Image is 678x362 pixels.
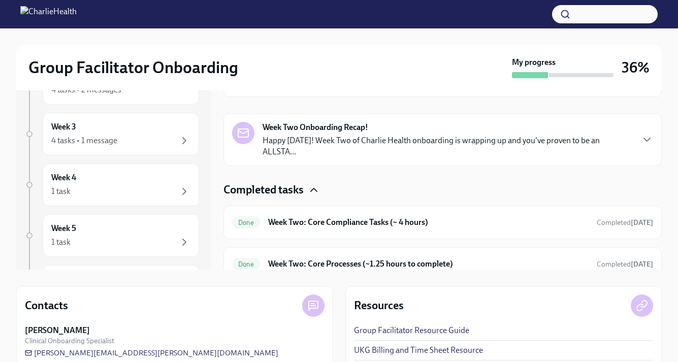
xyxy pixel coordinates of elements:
[597,260,653,269] span: Completed
[232,219,260,226] span: Done
[232,260,260,268] span: Done
[24,214,199,257] a: Week 51 task
[25,325,90,336] strong: [PERSON_NAME]
[597,218,653,227] span: September 23rd, 2025 18:57
[597,259,653,269] span: September 26th, 2025 20:45
[354,325,469,336] a: Group Facilitator Resource Guide
[631,260,653,269] strong: [DATE]
[223,182,304,198] h4: Completed tasks
[268,217,589,228] h6: Week Two: Core Compliance Tasks (~ 4 hours)
[232,214,653,231] a: DoneWeek Two: Core Compliance Tasks (~ 4 hours)Completed[DATE]
[622,58,650,77] h3: 36%
[263,122,368,133] strong: Week Two Onboarding Recap!
[28,57,238,78] h2: Group Facilitator Onboarding
[232,256,653,272] a: DoneWeek Two: Core Processes (~1.25 hours to complete)Completed[DATE]
[263,135,633,157] p: Happy [DATE]! Week Two of Charlie Health onboarding is wrapping up and you've proven to be an ALL...
[354,345,483,356] a: UKG Billing and Time Sheet Resource
[51,223,76,234] h6: Week 5
[268,258,589,270] h6: Week Two: Core Processes (~1.25 hours to complete)
[51,237,71,248] div: 1 task
[24,163,199,206] a: Week 41 task
[354,298,404,313] h4: Resources
[25,298,68,313] h4: Contacts
[512,57,556,68] strong: My progress
[25,336,114,346] span: Clinical Onboarding Specialist
[51,135,117,146] div: 4 tasks • 1 message
[631,218,653,227] strong: [DATE]
[51,172,76,183] h6: Week 4
[223,182,662,198] div: Completed tasks
[597,218,653,227] span: Completed
[51,121,76,133] h6: Week 3
[25,348,278,358] a: [PERSON_NAME][EMAIL_ADDRESS][PERSON_NAME][DOMAIN_NAME]
[51,186,71,197] div: 1 task
[24,113,199,155] a: Week 34 tasks • 1 message
[20,6,77,22] img: CharlieHealth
